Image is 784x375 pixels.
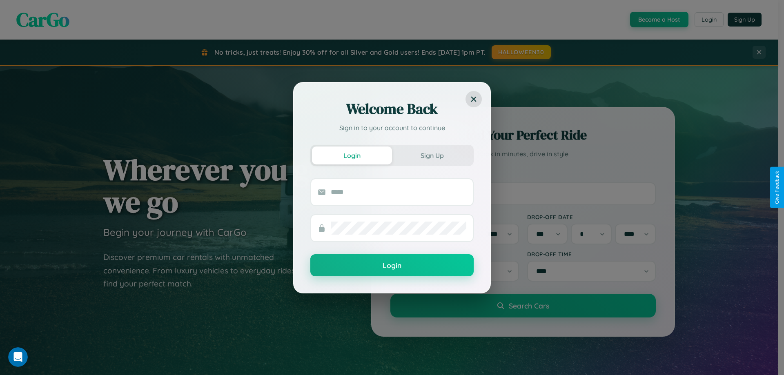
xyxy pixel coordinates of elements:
[310,123,474,133] p: Sign in to your account to continue
[8,347,28,367] iframe: Intercom live chat
[310,254,474,276] button: Login
[392,146,472,164] button: Sign Up
[312,146,392,164] button: Login
[774,171,780,204] div: Give Feedback
[310,99,474,119] h2: Welcome Back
